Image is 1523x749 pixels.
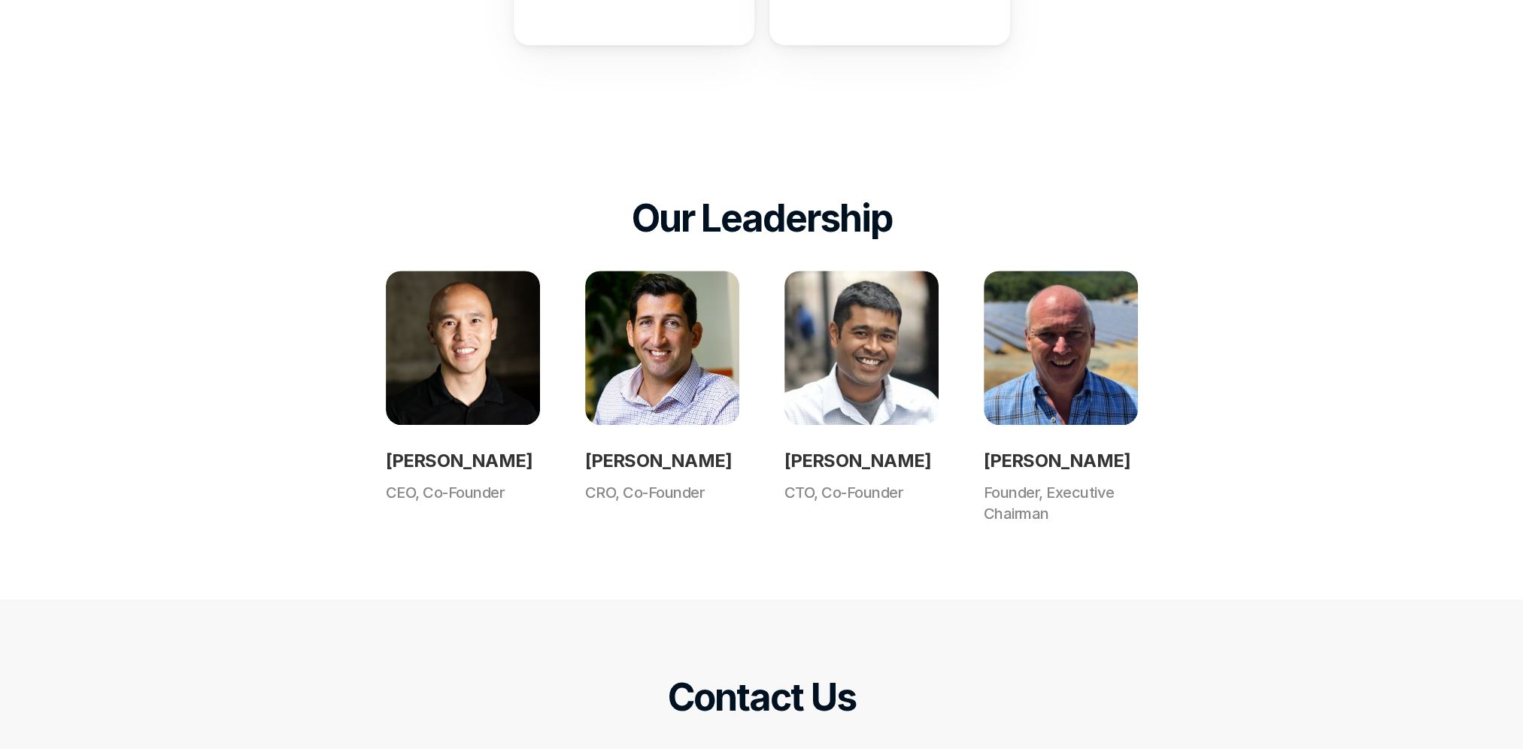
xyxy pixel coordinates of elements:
h2: [PERSON_NAME] [585,447,739,475]
h2: [PERSON_NAME] [386,447,540,475]
h2: Our Leadership [632,196,892,241]
h2: Contact Us [667,675,855,720]
h3: Founder, Executive Chairman [984,482,1138,524]
h3: CRO, Co-Founder [585,482,739,503]
h2: [PERSON_NAME] [984,447,1138,475]
h2: [PERSON_NAME] [784,447,939,475]
h3: CTO, Co-Founder [784,482,939,503]
h3: CEO, Co-Founder [386,482,540,503]
iframe: Chat Widget [1253,557,1523,749]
